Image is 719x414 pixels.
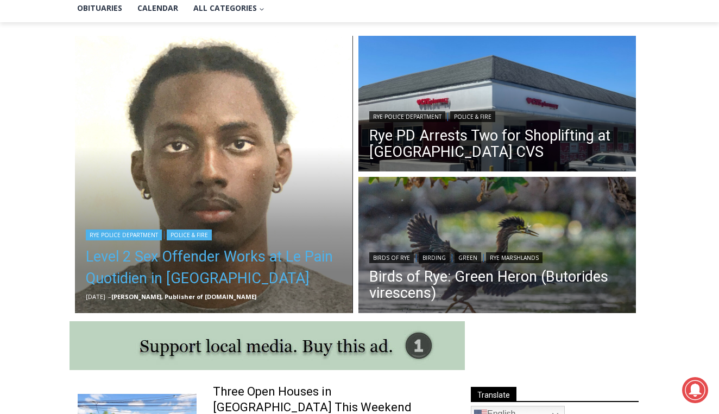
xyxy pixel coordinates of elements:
a: Police & Fire [450,111,495,122]
h4: Book [PERSON_NAME]'s Good Humor for Your Event [331,11,378,42]
a: Read More Birds of Rye: Green Heron (Butorides virescens) [358,177,636,316]
div: | [86,227,342,240]
div: No Generators on Trucks so No Noise or Pollution [71,20,268,30]
div: | | | [369,250,626,263]
img: (PHOTO: Rye PD advised the community on Thursday, November 14, 2024 of a Level 2 Sex Offender, 29... [75,36,353,314]
a: Intern @ [DOMAIN_NAME] [261,105,526,135]
a: Rye Police Department [86,230,162,240]
a: Open Tues. - Sun. [PHONE_NUMBER] [1,109,109,135]
a: Rye Police Department [369,111,445,122]
div: Located at [STREET_ADDRESS][PERSON_NAME] [112,68,160,130]
a: Rye Marshlands [486,252,543,263]
a: Read More Level 2 Sex Offender Works at Le Pain Quotidien in Rye [75,36,353,314]
span: Translate [471,387,516,402]
a: Green [455,252,481,263]
span: Open Tues. - Sun. [PHONE_NUMBER] [3,112,106,153]
span: – [108,292,111,301]
img: CVS edited MC Purchase St Downtown Rye #0002 2021-05-17 CVS Pharmacy Angle 2 IMG_0641 [358,36,636,175]
a: [PERSON_NAME], Publisher of [DOMAIN_NAME] [111,292,256,301]
img: (PHOTO: Green Heron (Butorides virescens) at the Marshlands Conservancy in Rye, New York. Credit:... [358,177,636,316]
div: "I learned about the history of a place I’d honestly never considered even as a resident of [GEOG... [274,1,513,105]
a: Read More Rye PD Arrests Two for Shoplifting at Boston Post Road CVS [358,36,636,175]
a: Birds of Rye: Green Heron (Butorides virescens) [369,269,626,301]
a: Birding [419,252,450,263]
a: Level 2 Sex Offender Works at Le Pain Quotidien in [GEOGRAPHIC_DATA] [86,246,342,289]
span: Intern @ [DOMAIN_NAME] [284,108,503,132]
a: Book [PERSON_NAME]'s Good Humor for Your Event [323,3,392,49]
a: Birds of Rye [369,252,414,263]
time: [DATE] [86,292,105,301]
a: Rye PD Arrests Two for Shoplifting at [GEOGRAPHIC_DATA] CVS [369,128,626,160]
a: Police & Fire [167,230,212,240]
div: | [369,109,626,122]
img: support local media, buy this ad [70,321,465,370]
